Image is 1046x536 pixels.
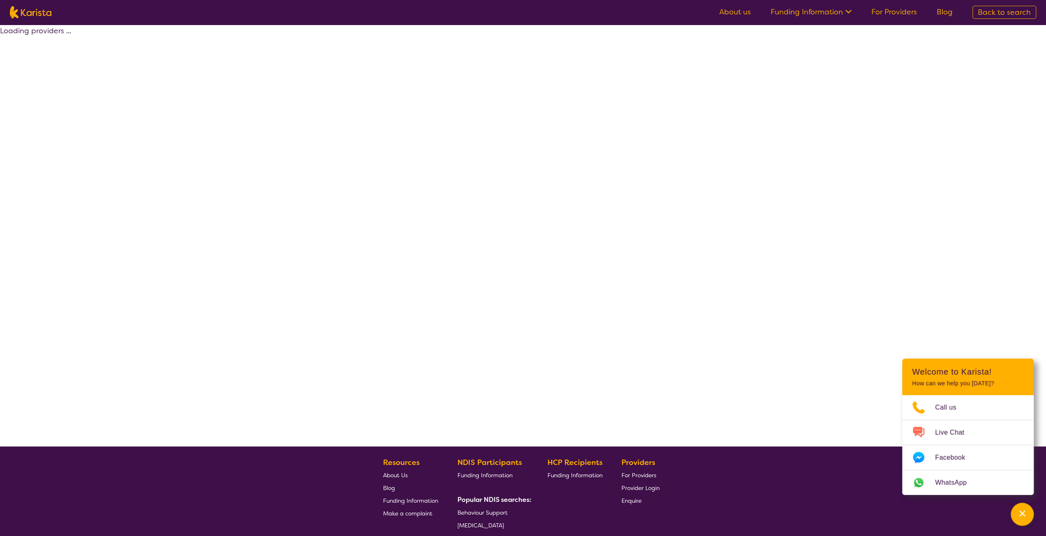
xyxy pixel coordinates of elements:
span: For Providers [621,472,656,479]
a: Funding Information [383,494,438,507]
span: Enquire [621,497,642,504]
span: Back to search [978,7,1031,17]
b: HCP Recipients [547,458,602,467]
a: Web link opens in a new tab. [902,470,1034,495]
button: Channel Menu [1011,503,1034,526]
b: Providers [621,458,655,467]
a: For Providers [621,469,660,481]
a: About Us [383,469,438,481]
a: [MEDICAL_DATA] [457,519,528,531]
ul: Choose channel [902,395,1034,495]
div: Channel Menu [902,359,1034,495]
p: How can we help you [DATE]? [912,380,1024,387]
a: Funding Information [771,7,852,17]
a: About us [719,7,751,17]
span: Blog [383,484,395,492]
a: Enquire [621,494,660,507]
span: [MEDICAL_DATA] [457,522,504,529]
span: Funding Information [457,472,513,479]
a: Blog [937,7,953,17]
b: Resources [383,458,420,467]
span: Funding Information [547,472,602,479]
a: Funding Information [547,469,602,481]
b: NDIS Participants [457,458,522,467]
span: Funding Information [383,497,438,504]
span: Make a complaint [383,510,432,517]
a: Behaviour Support [457,506,528,519]
span: Facebook [935,451,975,464]
span: About Us [383,472,408,479]
span: Provider Login [621,484,660,492]
span: WhatsApp [935,476,977,489]
span: Call us [935,401,966,414]
b: Popular NDIS searches: [457,495,531,504]
img: Karista logo [10,6,51,18]
a: Provider Login [621,481,660,494]
span: Behaviour Support [457,509,508,516]
a: For Providers [871,7,917,17]
a: Blog [383,481,438,494]
a: Make a complaint [383,507,438,520]
a: Back to search [972,6,1036,19]
a: Funding Information [457,469,528,481]
h2: Welcome to Karista! [912,367,1024,377]
span: Live Chat [935,426,974,439]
